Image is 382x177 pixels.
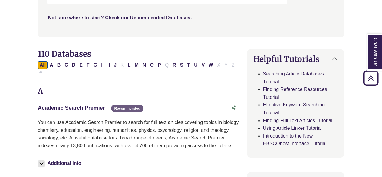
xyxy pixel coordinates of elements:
[228,102,240,114] button: Share this database
[111,105,143,112] span: Recommended
[38,159,83,168] button: Additional Info
[55,61,63,69] button: Filter Results B
[263,125,322,131] a: Using Article Linker Tutorial
[77,61,84,69] button: Filter Results E
[126,61,133,69] button: Filter Results L
[38,61,48,69] button: All
[263,102,325,115] a: Effective Keyword Searching Tutorial
[85,61,91,69] button: Filter Results F
[48,61,55,69] button: Filter Results A
[133,61,140,69] button: Filter Results M
[38,49,91,59] span: 110 Databases
[112,61,118,69] button: Filter Results J
[263,133,327,146] a: Introduction to the New EBSCOhost Interface Tutorial
[178,61,185,69] button: Filter Results S
[192,61,199,69] button: Filter Results U
[263,118,332,123] a: Finding Full Text Articles Tutorial
[38,62,237,75] div: Alpha-list to filter by first letter of database name
[38,87,240,96] h3: A
[63,61,70,69] button: Filter Results C
[148,61,156,69] button: Filter Results O
[38,105,105,111] a: Academic Search Premier
[263,87,327,100] a: Finding Reference Resources Tutorial
[38,119,240,149] p: You can use Academic Search Premier to search for full text articles covering topics in biology, ...
[70,61,77,69] button: Filter Results D
[263,71,324,84] a: Searching Article Databases Tutorial
[200,61,207,69] button: Filter Results V
[156,61,163,69] button: Filter Results P
[92,61,99,69] button: Filter Results G
[361,74,380,82] a: Back to Top
[99,61,107,69] button: Filter Results H
[141,61,148,69] button: Filter Results N
[185,61,192,69] button: Filter Results T
[48,15,192,20] a: Not sure where to start? Check our Recommended Databases.
[171,61,178,69] button: Filter Results R
[107,61,112,69] button: Filter Results I
[207,61,215,69] button: Filter Results W
[247,49,344,68] button: Helpful Tutorials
